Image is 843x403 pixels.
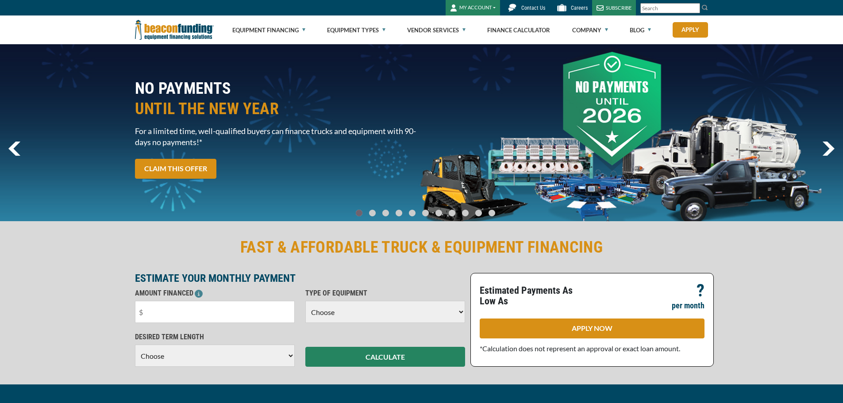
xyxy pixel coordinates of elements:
[480,344,680,353] span: *Calculation does not represent an approval or exact loan amount.
[486,209,497,217] a: Go To Slide 10
[367,209,377,217] a: Go To Slide 1
[135,78,416,119] h2: NO PAYMENTS
[135,126,416,148] span: For a limited time, well-qualified buyers can finance trucks and equipment with 90-days no paymen...
[420,209,431,217] a: Go To Slide 5
[354,209,364,217] a: Go To Slide 0
[480,319,704,338] a: APPLY NOW
[8,142,20,156] img: Left Navigator
[407,16,466,44] a: Vendor Services
[640,3,700,13] input: Search
[305,347,465,367] button: CALCULATE
[572,16,608,44] a: Company
[305,288,465,299] p: TYPE OF EQUIPMENT
[460,209,470,217] a: Go To Slide 8
[327,16,385,44] a: Equipment Types
[8,142,20,156] a: previous
[135,99,416,119] span: UNTIL THE NEW YEAR
[135,237,708,257] h2: FAST & AFFORDABLE TRUCK & EQUIPMENT FINANCING
[672,300,704,311] p: per month
[393,209,404,217] a: Go To Slide 3
[135,159,216,179] a: CLAIM THIS OFFER
[135,273,465,284] p: ESTIMATE YOUR MONTHLY PAYMENT
[822,142,835,156] a: next
[571,5,588,11] span: Careers
[433,209,444,217] a: Go To Slide 6
[447,209,457,217] a: Go To Slide 7
[691,5,698,12] a: Clear search text
[697,285,704,296] p: ?
[487,16,550,44] a: Finance Calculator
[673,22,708,38] a: Apply
[135,301,295,323] input: $
[232,16,305,44] a: Equipment Financing
[380,209,391,217] a: Go To Slide 2
[480,285,587,307] p: Estimated Payments As Low As
[822,142,835,156] img: Right Navigator
[135,288,295,299] p: AMOUNT FINANCED
[407,209,417,217] a: Go To Slide 4
[701,4,708,11] img: Search
[135,332,295,342] p: DESIRED TERM LENGTH
[521,5,545,11] span: Contact Us
[473,209,484,217] a: Go To Slide 9
[135,15,214,44] img: Beacon Funding Corporation logo
[630,16,651,44] a: Blog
